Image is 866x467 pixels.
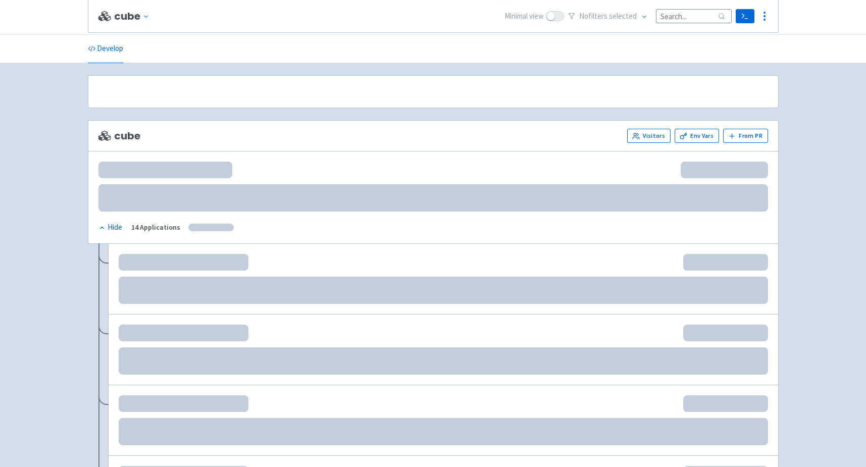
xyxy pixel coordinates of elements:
[736,9,754,23] a: Terminal
[656,9,732,23] input: Search...
[627,129,671,143] a: Visitors
[675,129,719,143] a: Env Vars
[609,11,637,21] span: selected
[98,130,140,142] span: cube
[98,222,123,233] button: Hide
[723,129,768,143] button: From PR
[504,11,544,22] span: Minimal view
[114,11,153,22] button: cube
[579,11,637,22] span: No filter s
[88,35,123,63] a: Develop
[98,222,122,233] div: Hide
[131,222,180,233] div: 14 Applications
